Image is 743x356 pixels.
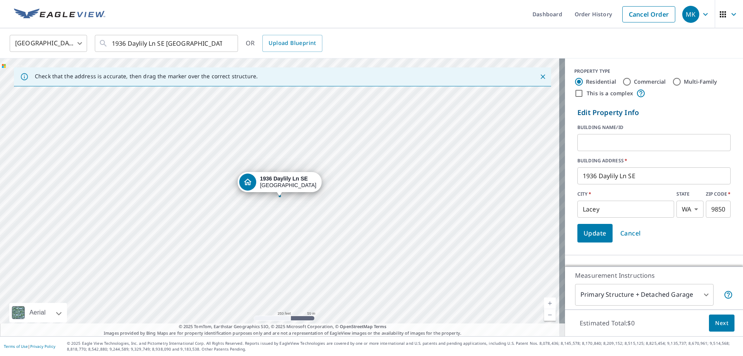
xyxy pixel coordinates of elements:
a: Privacy Policy [30,344,55,349]
a: Terms [374,323,387,329]
label: Residential [586,78,616,86]
p: | [4,344,55,349]
button: Close [538,72,548,82]
label: STATE [676,191,704,198]
p: © 2025 Eagle View Technologies, Inc. and Pictometry International Corp. All Rights Reserved. Repo... [67,341,739,352]
div: PROPERTY TYPE [574,68,734,75]
span: Cancel [620,228,641,239]
input: Search by address or latitude-longitude [112,33,222,54]
span: Your report will include the primary structure and a detached garage if one exists. [724,290,733,299]
div: Aerial [9,303,67,322]
div: OR [246,35,322,52]
label: ZIP CODE [706,191,731,198]
div: Dropped pin, building 1, Residential property, 1936 Daylily Ln SE Lacey, WA 98503 [238,172,322,196]
a: Cancel Order [622,6,675,22]
button: Cancel [614,224,647,242]
button: Next [709,315,734,332]
label: Commercial [634,78,666,86]
span: Update [584,228,606,239]
p: Edit Property Info [577,107,731,118]
img: EV Logo [14,9,105,20]
div: MK [682,6,699,23]
p: Check that the address is accurate, then drag the marker over the correct structure. [35,73,258,80]
label: CITY [577,191,674,198]
p: Estimated Total: $0 [574,315,641,332]
div: [GEOGRAPHIC_DATA] [10,33,87,54]
strong: 1936 Daylily Ln SE [260,175,308,182]
div: Aerial [27,303,48,322]
div: [GEOGRAPHIC_DATA] [260,175,317,189]
button: Update [577,224,613,242]
span: Upload Blueprint [269,38,316,48]
label: BUILDING NAME/ID [577,124,731,131]
a: Terms of Use [4,344,28,349]
div: Primary Structure + Detached Garage [575,284,714,306]
span: © 2025 TomTom, Earthstar Geographics SIO, © 2025 Microsoft Corporation, © [179,323,387,330]
div: WA [676,201,704,218]
a: Upload Blueprint [262,35,322,52]
label: This is a complex [587,89,633,97]
label: BUILDING ADDRESS [577,157,731,164]
a: Current Level 17, Zoom In [544,298,556,309]
a: Current Level 17, Zoom Out [544,309,556,321]
p: Measurement Instructions [575,271,733,280]
a: OpenStreetMap [340,323,372,329]
label: Multi-Family [684,78,717,86]
em: WA [682,206,691,213]
span: Next [715,318,728,328]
